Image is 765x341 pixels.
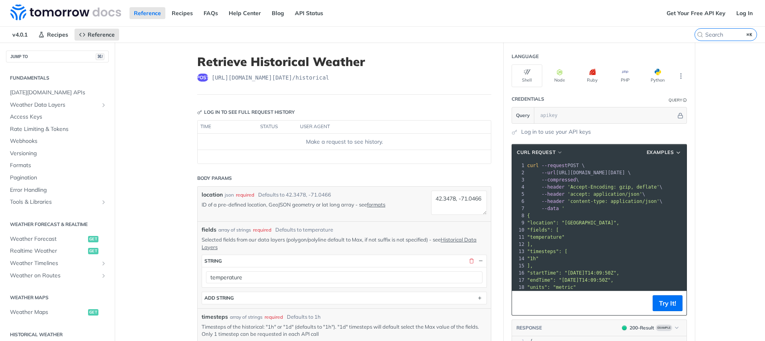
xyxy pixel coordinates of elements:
a: [DATE][DOMAIN_NAME] APIs [6,87,109,99]
input: apikey [536,107,676,123]
span: --header [541,199,565,204]
span: Webhooks [10,137,107,145]
div: 3 [512,176,526,183]
span: timesteps [202,313,228,321]
a: Reference [75,29,119,41]
span: "timesteps": [ [527,249,567,254]
button: PHP [610,64,640,87]
span: --header [541,191,565,197]
h2: Weather Forecast & realtime [6,221,109,228]
button: 200200-ResultExample [618,324,683,332]
div: Credentials [512,95,544,103]
span: \ [527,191,645,197]
span: 'content-type: application/json' [567,199,659,204]
div: Language [512,53,539,60]
span: get [88,248,98,254]
button: string [202,255,486,267]
th: time [198,121,257,133]
button: RESPONSE [516,324,542,332]
div: 7 [512,205,526,212]
a: Reference [129,7,165,19]
p: ID of a pre-defined location, GeoJSON geometry or lat long array - see [202,201,419,208]
span: 200 [622,325,627,330]
a: Webhooks [6,135,109,147]
div: 13 [512,248,526,255]
span: Weather on Routes [10,272,98,280]
span: "units": "metric" [527,284,576,290]
span: Formats [10,162,107,170]
span: [URL][DOMAIN_NAME][DATE] \ [527,170,631,175]
span: --request [541,163,567,168]
span: 'Accept-Encoding: gzip, deflate' [567,184,659,190]
div: 16 [512,269,526,277]
kbd: ⌘K [745,31,755,39]
span: "startTime": "[DATE]T14:09:50Z", [527,270,619,276]
span: Realtime Weather [10,247,86,255]
h1: Retrieve Historical Weather [197,55,491,69]
div: 17 [512,277,526,284]
span: Error Handling [10,186,107,194]
div: 15 [512,262,526,269]
span: curl [527,163,539,168]
span: Examples [647,149,674,156]
a: Weather Forecastget [6,233,109,245]
span: --data [541,206,559,211]
a: Tools & LibrariesShow subpages for Tools & Libraries [6,196,109,208]
div: ADD string [204,295,234,301]
button: Shell [512,64,542,87]
a: Weather TimelinesShow subpages for Weather Timelines [6,257,109,269]
span: ' [562,206,565,211]
span: Access Keys [10,113,107,121]
a: Pagination [6,172,109,184]
button: Examples [644,148,685,156]
span: --compressed [541,177,576,183]
svg: Key [197,110,202,115]
span: Recipes [47,31,68,38]
span: "1h" [527,256,539,261]
div: 14 [512,255,526,262]
span: "fields": [ [527,227,559,233]
div: 5 [512,191,526,198]
div: Defaults to 1h [287,313,321,321]
th: user agent [297,121,475,133]
span: Example [656,325,672,331]
div: QueryInformation [669,97,687,103]
div: 10 [512,226,526,234]
div: 8 [512,212,526,219]
button: Hide [676,111,685,119]
span: Reference [88,31,115,38]
span: ⌘/ [96,53,104,60]
p: Timesteps of the historical: "1h" or "1d" (defaults to "1h"). "1d" timesteps will default select ... [202,323,487,337]
span: --url [541,170,556,175]
a: Realtime Weatherget [6,245,109,257]
a: Recipes [167,7,197,19]
span: \ [527,177,579,183]
span: get [88,309,98,316]
span: { [527,213,530,218]
h2: Weather Maps [6,294,109,301]
div: required [236,191,254,199]
span: \ [527,184,663,190]
button: Show subpages for Weather on Routes [100,273,107,279]
span: v4.0.1 [8,29,32,41]
h2: Historical Weather [6,331,109,338]
div: 4 [512,183,526,191]
button: Delete [468,257,475,265]
svg: Search [697,31,703,38]
a: Formats [6,160,109,171]
a: Access Keys [6,111,109,123]
label: location [202,191,223,199]
button: More Languages [675,70,687,82]
span: POST \ [527,163,585,168]
span: Versioning [10,150,107,158]
span: Pagination [10,174,107,182]
button: Try It! [653,295,683,311]
button: Copy to clipboard [516,297,527,309]
th: status [257,121,297,133]
span: [DATE][DOMAIN_NAME] APIs [10,89,107,97]
a: Versioning [6,148,109,160]
div: Make a request to see history. [201,138,488,146]
span: Rate Limiting & Tokens [10,125,107,133]
span: --header [541,184,565,190]
textarea: 42.3478, -71.0466 [431,191,487,215]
